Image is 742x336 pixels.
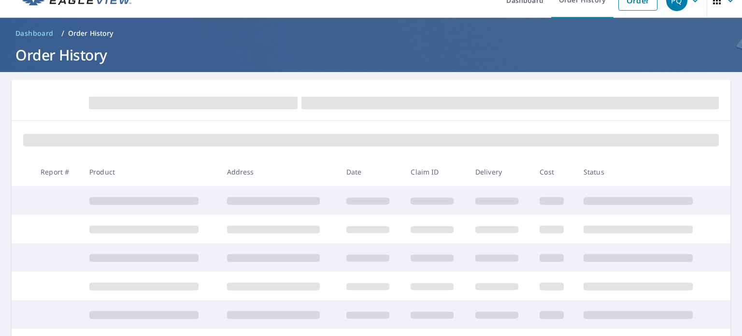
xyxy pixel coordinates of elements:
th: Report # [33,158,82,186]
th: Product [82,158,219,186]
p: Order History [68,29,114,38]
th: Delivery [468,158,532,186]
th: Address [219,158,339,186]
h1: Order History [12,45,730,65]
li: / [61,28,64,39]
span: Dashboard [15,29,54,38]
a: Dashboard [12,26,57,41]
th: Status [576,158,713,186]
th: Claim ID [403,158,467,186]
th: Cost [532,158,576,186]
nav: breadcrumb [12,26,730,41]
th: Date [339,158,403,186]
